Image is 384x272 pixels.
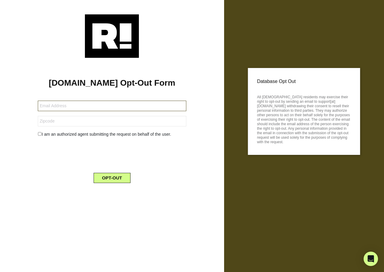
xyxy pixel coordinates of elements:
iframe: reCAPTCHA [66,142,157,166]
input: Zipcode [38,116,186,126]
button: OPT-OUT [94,173,130,183]
img: Retention.com [85,14,139,58]
div: I am an authorized agent submitting the request on behalf of the user. [33,131,190,137]
p: All [DEMOGRAPHIC_DATA] residents may exercise their right to opt-out by sending an email to suppo... [257,93,351,144]
div: Open Intercom Messenger [364,252,378,266]
h1: [DOMAIN_NAME] Opt-Out Form [9,78,215,88]
input: Email Address [38,101,186,111]
p: Database Opt Out [257,77,351,86]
